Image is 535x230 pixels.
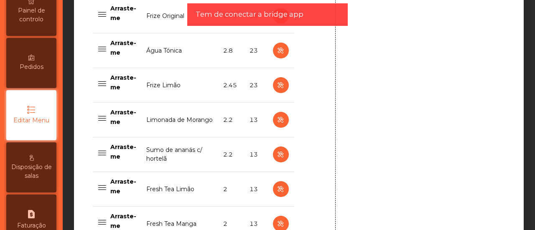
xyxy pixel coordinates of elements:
[20,63,43,71] span: Pedidos
[218,137,245,172] td: 2.2
[26,209,36,219] i: request_page
[218,68,245,103] td: 2.45
[110,177,136,196] p: Arraste-me
[245,103,267,137] td: 13
[8,6,54,24] span: Painel de controlo
[141,103,218,137] td: Limonada de Morango
[8,163,54,180] span: Disposição de salas
[196,9,303,20] span: Tem de conectar a bridge app
[110,142,136,161] p: Arraste-me
[17,221,46,230] span: Faturação
[13,116,49,125] span: Editar Menu
[110,108,136,126] p: Arraste-me
[141,33,218,68] td: Água Tónica
[110,38,136,57] p: Arraste-me
[218,33,245,68] td: 2.8
[141,137,218,172] td: Sumo de ananás c/ hortelã
[245,172,267,207] td: 13
[245,137,267,172] td: 13
[110,4,136,23] p: Arraste-me
[218,103,245,137] td: 2.2
[245,68,267,103] td: 23
[110,73,136,92] p: Arraste-me
[141,172,218,207] td: Fresh Tea Limão
[245,33,267,68] td: 23
[218,172,245,207] td: 2
[141,68,218,103] td: Frize Limão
